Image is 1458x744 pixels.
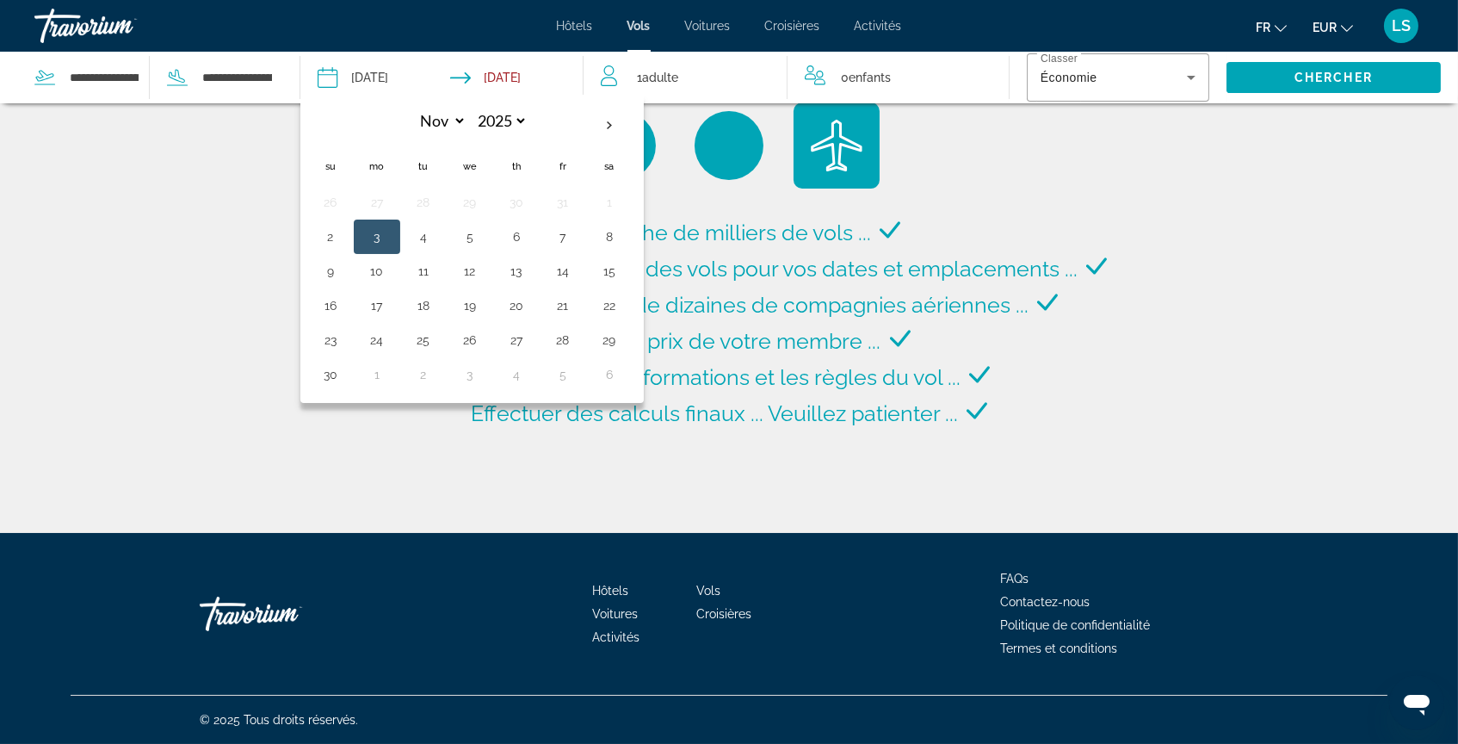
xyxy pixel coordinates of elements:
button: Day 16 [317,294,344,318]
iframe: Bouton de lancement de la fenêtre de messagerie [1389,675,1444,730]
button: Day 28 [549,328,577,352]
a: Activités [593,630,640,644]
button: Day 10 [363,259,391,283]
span: Vérification de la disponibilité des vols pour vos dates et emplacements ... [351,256,1078,282]
a: Croisières [697,607,752,621]
span: Chercher [1294,71,1373,84]
button: Day 6 [503,225,530,249]
button: Day 28 [410,190,437,214]
select: Select year [472,106,528,136]
mat-label: Classer [1041,53,1078,65]
button: Day 7 [549,225,577,249]
button: Day 31 [549,190,577,214]
button: Day 30 [317,363,344,387]
button: Day 12 [456,259,484,283]
button: Day 19 [456,294,484,318]
button: Day 2 [317,225,344,249]
button: Day 15 [596,259,623,283]
button: Next month [586,106,633,146]
button: Day 3 [456,363,484,387]
span: Recherche de milliers de vols ... [558,220,871,245]
button: Day 22 [596,294,623,318]
button: Day 6 [596,363,623,387]
button: Day 14 [549,259,577,283]
button: Day 11 [410,259,437,283]
span: fr [1256,21,1270,34]
button: Chercher [1226,62,1441,93]
a: Hôtels [557,19,593,33]
a: Vols [697,584,721,598]
button: Day 26 [456,328,484,352]
button: Day 8 [596,225,623,249]
button: Day 1 [596,190,623,214]
select: Select month [411,106,466,136]
button: Day 9 [317,259,344,283]
button: Return date: Nov 3, 2025 [450,52,521,103]
button: Day 27 [503,328,530,352]
span: Rassembler les informations et les règles du vol ... [468,364,961,390]
button: Change currency [1313,15,1353,40]
span: Effectuer des calculs finaux ... Veuillez patienter ... [471,400,958,426]
button: Day 5 [456,225,484,249]
a: Activités [855,19,902,33]
button: Day 20 [503,294,530,318]
a: Hôtels [593,584,629,598]
button: Day 27 [363,190,391,214]
button: Day 4 [410,225,437,249]
button: Day 4 [503,363,530,387]
button: Day 18 [410,294,437,318]
a: Contactez-nous [1000,595,1090,609]
span: 0 [841,65,891,90]
a: Travorium [34,3,207,48]
span: Calcul du prix de votre membre ... [548,328,881,354]
button: User Menu [1379,8,1424,44]
span: © 2025 Tous droits réservés. [200,713,358,727]
span: EUR [1313,21,1337,34]
a: Voitures [593,607,639,621]
button: Day 2 [410,363,437,387]
a: Politique de confidentialité [1000,618,1150,632]
a: Travorium [200,588,372,640]
a: Voitures [685,19,731,33]
button: Day 5 [549,363,577,387]
button: Day 13 [503,259,530,283]
button: Day 21 [549,294,577,318]
button: Day 24 [363,328,391,352]
button: Travelers: 1 adult, 0 children [584,52,1009,103]
button: Day 23 [317,328,344,352]
button: Day 25 [410,328,437,352]
button: Day 29 [456,190,484,214]
a: Termes et conditions [1000,642,1117,655]
a: Vols [627,19,651,33]
a: Croisières [765,19,820,33]
button: Change language [1256,15,1287,40]
button: Day 30 [503,190,530,214]
button: Day 29 [596,328,623,352]
span: LS [1392,17,1411,34]
button: Day 26 [317,190,344,214]
button: Day 3 [363,225,391,249]
span: Économie [1041,71,1097,84]
span: Adulte [642,71,678,84]
span: 1 [637,65,678,90]
span: Trouver le meilleur prix de dizaines de compagnies aériennes ... [400,292,1029,318]
span: Enfants [849,71,891,84]
button: Day 1 [363,363,391,387]
a: FAQs [1000,572,1029,586]
button: Day 17 [363,294,391,318]
button: Depart date: Nov 2, 2025 [318,52,388,103]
